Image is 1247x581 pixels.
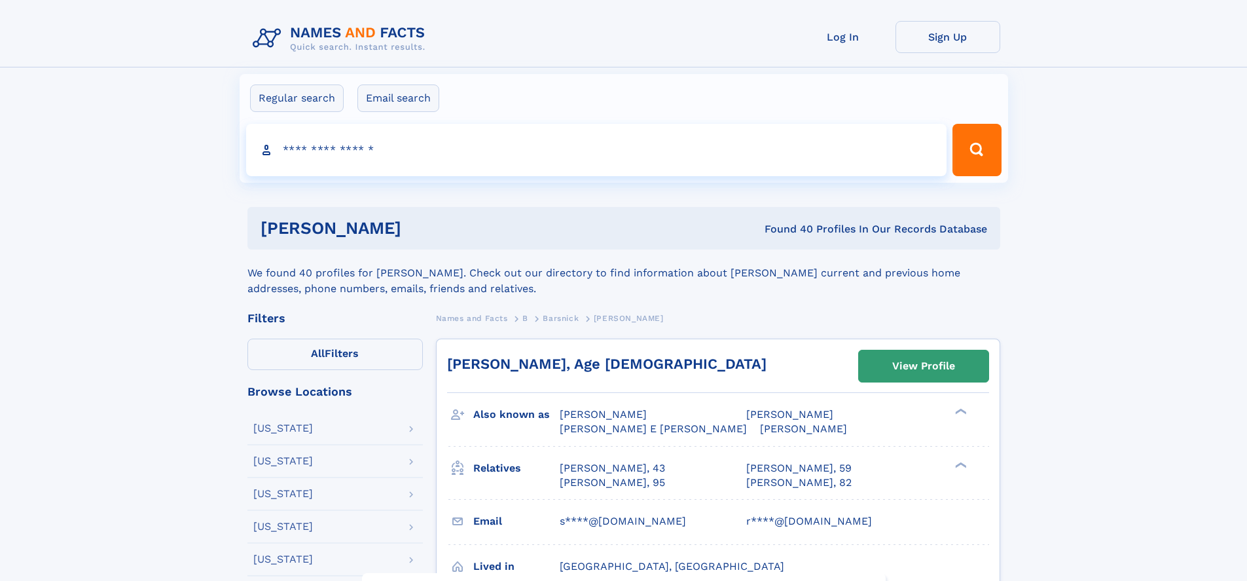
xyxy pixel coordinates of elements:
[247,386,423,398] div: Browse Locations
[760,422,847,435] span: [PERSON_NAME]
[560,560,784,572] span: [GEOGRAPHIC_DATA], [GEOGRAPHIC_DATA]
[522,310,528,326] a: B
[952,407,967,416] div: ❯
[247,312,423,324] div: Filters
[247,21,436,56] img: Logo Names and Facts
[583,222,987,236] div: Found 40 Profiles In Our Records Database
[522,314,528,323] span: B
[247,339,423,370] label: Filters
[560,476,665,490] a: [PERSON_NAME], 95
[357,84,439,112] label: Email search
[253,423,313,434] div: [US_STATE]
[473,510,560,533] h3: Email
[246,124,947,176] input: search input
[311,347,325,360] span: All
[791,21,895,53] a: Log In
[436,310,508,326] a: Names and Facts
[247,250,1000,297] div: We found 40 profiles for [PERSON_NAME]. Check out our directory to find information about [PERSON...
[253,554,313,565] div: [US_STATE]
[952,460,967,469] div: ❯
[594,314,664,323] span: [PERSON_NAME]
[261,220,583,236] h1: [PERSON_NAME]
[473,457,560,479] h3: Relatives
[543,310,579,326] a: Barsnick
[473,403,560,426] h3: Also known as
[859,350,988,382] a: View Profile
[560,461,665,476] a: [PERSON_NAME], 43
[473,555,560,578] h3: Lived in
[952,124,1001,176] button: Search Button
[746,476,852,490] a: [PERSON_NAME], 82
[895,21,1000,53] a: Sign Up
[746,461,852,476] a: [PERSON_NAME], 59
[447,356,767,372] a: [PERSON_NAME], Age [DEMOGRAPHIC_DATA]
[560,422,747,435] span: [PERSON_NAME] E [PERSON_NAME]
[253,456,313,466] div: [US_STATE]
[253,521,313,532] div: [US_STATE]
[253,489,313,499] div: [US_STATE]
[892,351,955,381] div: View Profile
[250,84,344,112] label: Regular search
[746,408,833,421] span: [PERSON_NAME]
[560,408,647,421] span: [PERSON_NAME]
[543,314,579,323] span: Barsnick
